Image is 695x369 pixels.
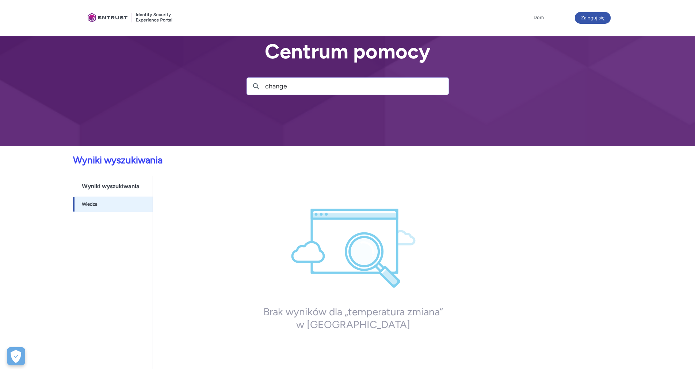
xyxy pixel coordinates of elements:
[82,183,140,190] font: Wyniki wyszukiwania
[7,347,25,365] div: Preferencje dotyczące plików cookie
[82,201,98,207] font: Wiedza
[265,39,430,64] font: Centrum pomocy
[7,347,25,365] button: Otwórz Preferencje
[73,154,163,166] font: Wyniki wyszukiwania
[73,197,153,212] a: Wiedza
[575,12,611,24] button: Zaloguj się
[581,15,604,20] font: Zaloguj się
[534,15,544,20] font: Dom
[247,78,265,95] button: Szukaj
[263,305,443,331] font: Brak wyników dla „temperatura zmiana” w [GEOGRAPHIC_DATA]
[265,78,448,95] input: Search for articles, cases, videos...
